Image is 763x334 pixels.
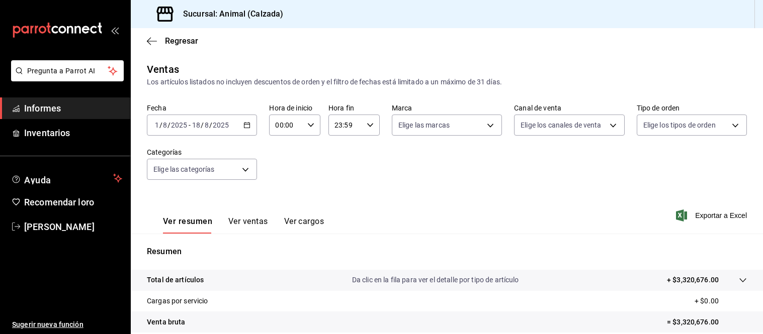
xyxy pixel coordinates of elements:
font: Hora fin [328,104,354,112]
a: Pregunta a Parrot AI [7,73,124,83]
font: Hora de inicio [269,104,312,112]
font: Ayuda [24,175,51,185]
font: Elige las marcas [398,121,450,129]
font: / [209,121,212,129]
font: + $0.00 [695,297,719,305]
font: [PERSON_NAME] [24,221,95,232]
font: / [159,121,162,129]
font: Exportar a Excel [695,211,747,219]
font: Elige los canales de venta [521,121,601,129]
font: Fecha [147,104,166,112]
font: + $3,320,676.00 [667,276,719,284]
font: Elige las categorías [153,165,215,173]
font: Cargas por servicio [147,297,208,305]
input: -- [162,121,167,129]
font: Marca [392,104,412,112]
font: Ver ventas [228,216,268,226]
button: Exportar a Excel [678,209,747,221]
input: -- [154,121,159,129]
font: Sugerir nueva función [12,320,83,328]
font: Recomendar loro [24,197,94,207]
font: Elige los tipos de orden [643,121,716,129]
div: pestañas de navegación [163,216,324,234]
font: Inventarios [24,128,70,138]
font: = $3,320,676.00 [667,318,719,326]
font: Regresar [165,36,198,46]
font: Sucursal: Animal (Calzada) [183,9,283,19]
font: Ventas [147,63,179,75]
button: abrir_cajón_menú [111,26,119,34]
input: ---- [171,121,188,129]
font: Canal de venta [514,104,561,112]
font: Venta bruta [147,318,185,326]
button: Pregunta a Parrot AI [11,60,124,81]
font: Da clic en la fila para ver el detalle por tipo de artículo [352,276,519,284]
font: Total de artículos [147,276,204,284]
font: Pregunta a Parrot AI [27,67,96,75]
font: Tipo de orden [637,104,680,112]
font: / [167,121,171,129]
button: Regresar [147,36,198,46]
font: Categorías [147,148,182,156]
input: ---- [212,121,229,129]
font: / [201,121,204,129]
font: Ver cargos [284,216,324,226]
font: Ver resumen [163,216,212,226]
input: -- [192,121,201,129]
font: Informes [24,103,61,114]
input: -- [204,121,209,129]
font: - [189,121,191,129]
font: Los artículos listados no incluyen descuentos de orden y el filtro de fechas está limitado a un m... [147,78,502,86]
font: Resumen [147,247,182,256]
